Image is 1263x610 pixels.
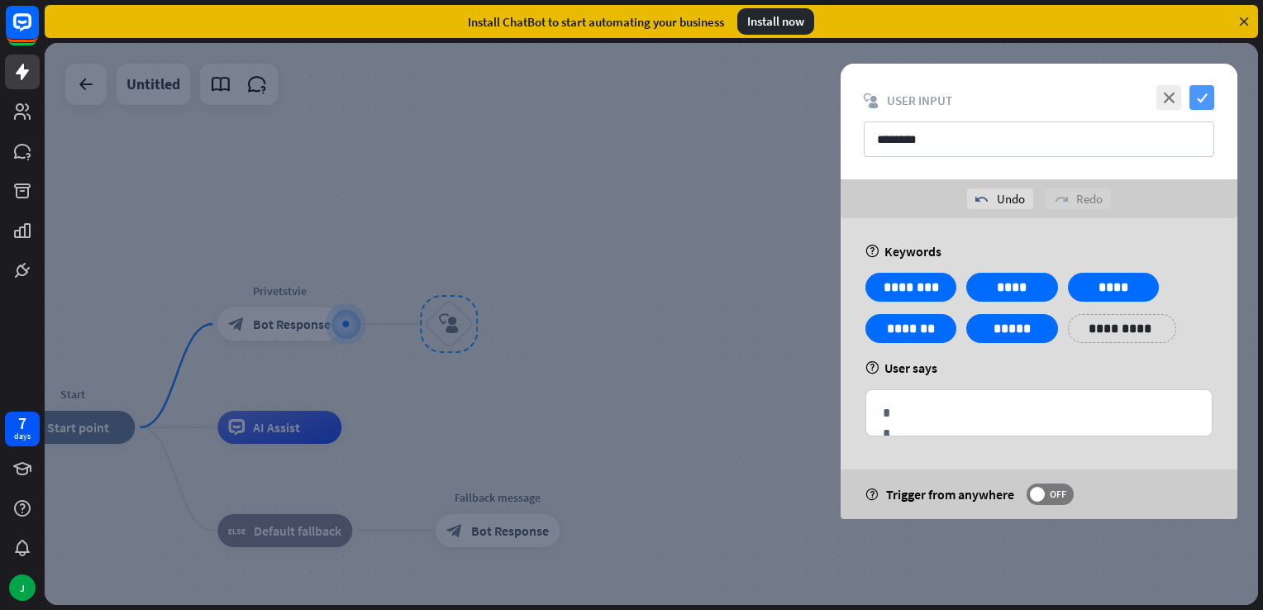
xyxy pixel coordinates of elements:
span: Trigger from anywhere [886,486,1014,503]
i: help [865,361,879,374]
div: J [9,574,36,601]
div: Redo [1046,188,1111,209]
div: Undo [967,188,1033,209]
span: OFF [1045,488,1070,501]
div: Install ChatBot to start automating your business [468,14,724,30]
i: block_user_input [864,93,879,108]
i: close [1156,85,1181,110]
i: check [1189,85,1214,110]
div: User says [865,360,1213,376]
i: help [865,488,878,501]
i: undo [975,193,989,206]
div: days [14,431,31,442]
a: 7 days [5,412,40,446]
span: User Input [887,93,952,108]
i: help [865,245,879,258]
div: Keywords [865,243,1213,260]
div: 7 [18,416,26,431]
i: redo [1055,193,1068,206]
button: Open LiveChat chat widget [13,7,63,56]
div: Install now [737,8,814,35]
